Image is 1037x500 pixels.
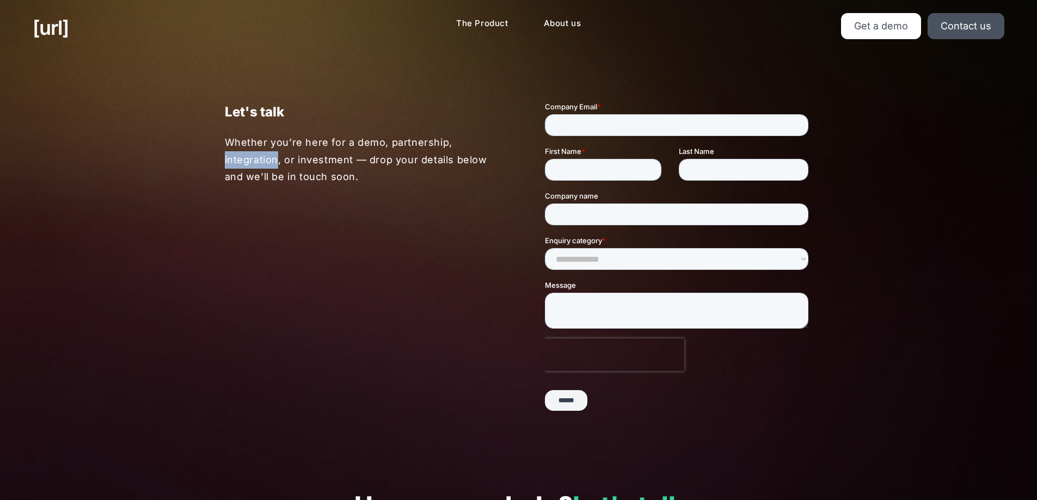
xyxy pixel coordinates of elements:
[225,101,493,122] p: Let's talk
[841,13,921,39] a: Get a demo
[535,13,590,34] a: About us
[33,13,69,42] a: [URL]
[447,13,517,34] a: The Product
[928,13,1004,39] a: Contact us
[545,101,813,420] iframe: Form 0
[225,134,493,186] p: Whether you’re here for a demo, partnership, integration, or investment — drop your details below...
